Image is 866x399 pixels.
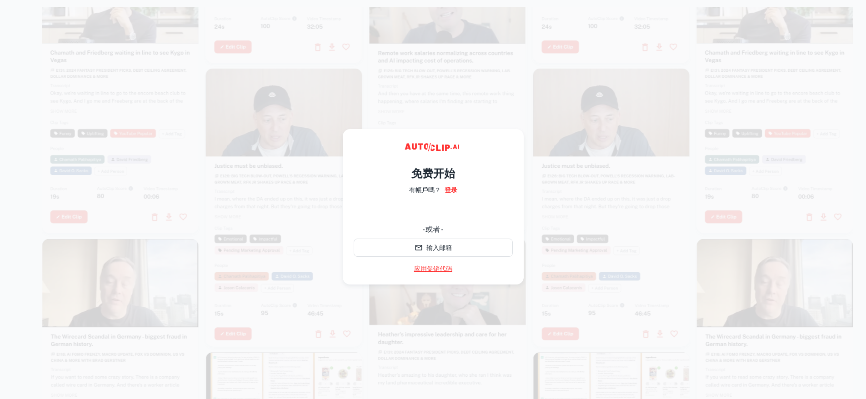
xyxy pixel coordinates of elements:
[349,201,517,221] iframe: “使用Google账号登录”按钮
[354,239,513,257] button: 输入邮箱
[426,244,452,252] font: 输入邮箱
[409,186,441,194] font: 有帳戶嗎？
[445,185,457,195] a: 登录
[445,186,457,194] font: 登录
[422,225,444,234] font: - 或者 -
[414,265,452,272] font: 应用促销代码
[411,167,455,180] font: 免费开始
